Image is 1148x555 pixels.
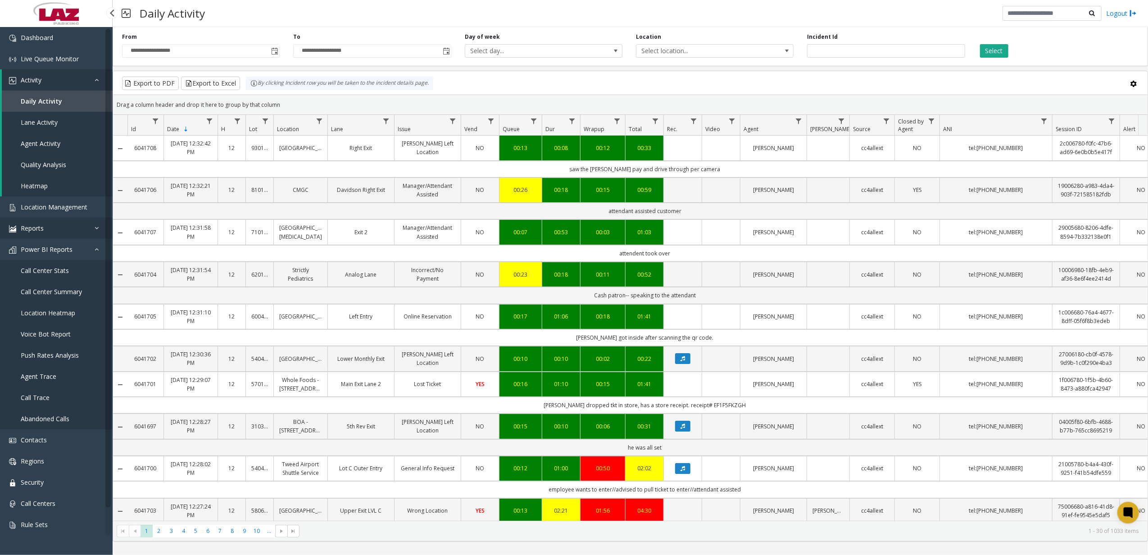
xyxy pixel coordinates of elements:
a: Lower Monthly Exit [333,355,389,363]
img: 'icon' [9,77,16,84]
span: Power BI Reports [21,245,73,254]
a: cc4allext [855,380,889,388]
div: 00:17 [505,312,536,321]
a: YES [900,186,934,194]
a: [GEOGRAPHIC_DATA] [279,312,322,321]
img: 'icon' [9,204,16,211]
img: 'icon' [9,225,16,232]
div: 00:10 [505,355,536,363]
a: [PERSON_NAME] [746,464,801,473]
span: Activity [21,76,41,84]
a: tel:[PHONE_NUMBER] [945,355,1047,363]
a: YES [900,380,934,388]
a: cc4allext [855,464,889,473]
a: Collapse Details [113,381,127,388]
a: 00:15 [586,380,620,388]
span: Call Center Summary [21,287,82,296]
a: 1f006780-1f5b-4b60-8473-a880fca42947 [1058,376,1114,393]
div: 00:18 [548,270,575,279]
a: Agent Filter Menu [793,115,805,127]
a: 00:18 [586,312,620,321]
a: Manager/Attendant Assisted [400,223,455,241]
a: General Info Request [400,464,455,473]
a: tel:[PHONE_NUMBER] [945,464,1047,473]
a: 12 [223,422,240,431]
a: 00:22 [631,355,658,363]
a: [PERSON_NAME] Left Location [400,418,455,435]
label: Incident Id [807,33,838,41]
a: NO [900,144,934,152]
a: Right Exit [333,144,389,152]
a: Lane Activity [2,112,113,133]
a: Session ID Filter Menu [1106,115,1118,127]
a: Activity [2,69,113,91]
img: 'icon' [9,56,16,63]
span: NO [913,228,921,236]
a: 12 [223,270,240,279]
a: Date Filter Menu [204,115,216,127]
div: 00:31 [631,422,658,431]
span: Live Queue Monitor [21,55,79,63]
span: NO [913,355,921,363]
a: 00:23 [505,270,536,279]
span: Dashboard [21,33,53,42]
a: 6041697 [133,422,158,431]
a: Dur Filter Menu [566,115,578,127]
a: tel:[PHONE_NUMBER] [945,228,1047,237]
a: 00:53 [548,228,575,237]
span: YES [913,186,921,194]
a: 930119 [251,144,268,152]
span: Voice Bot Report [21,330,71,338]
a: Left Entry [333,312,389,321]
label: Day of week [465,33,500,41]
label: Location [636,33,661,41]
a: Parker Filter Menu [835,115,848,127]
a: 6041706 [133,186,158,194]
span: NO [476,464,485,472]
span: Call Center Stats [21,266,69,275]
a: 29005680-8206-4dfe-8594-7b332138e0f1 [1058,223,1114,241]
a: 00:33 [631,144,658,152]
div: 01:10 [548,380,575,388]
a: NO [900,422,934,431]
a: NO [467,270,494,279]
a: [PERSON_NAME] [746,228,801,237]
a: cc4allext [855,355,889,363]
a: 01:41 [631,312,658,321]
a: BOA - [STREET_ADDRESS] [279,418,322,435]
a: Whole Foods - [STREET_ADDRESS] [279,376,322,393]
a: Source Filter Menu [880,115,893,127]
a: 00:08 [548,144,575,152]
span: Heatmap [21,182,48,190]
a: NO [467,464,494,473]
div: 00:12 [586,144,620,152]
label: From [122,33,137,41]
a: 00:50 [586,464,620,473]
span: NO [476,313,485,320]
div: 00:52 [631,270,658,279]
a: cc4allext [855,186,889,194]
a: NO [900,312,934,321]
span: Toggle popup [441,45,451,57]
a: tel:[PHONE_NUMBER] [945,312,1047,321]
div: 00:10 [548,422,575,431]
a: Tweed Airport Shuttle Service [279,460,322,477]
span: NO [476,423,485,430]
a: Quality Analysis [2,154,113,175]
a: NO [467,144,494,152]
img: 'icon' [9,246,16,254]
a: Collapse Details [113,229,127,237]
a: tel:[PHONE_NUMBER] [945,422,1047,431]
a: [PERSON_NAME] Left Location [400,139,455,156]
a: Id Filter Menu [150,115,162,127]
a: [PERSON_NAME] [746,355,801,363]
img: logout [1130,9,1137,18]
a: tel:[PHONE_NUMBER] [945,270,1047,279]
a: Incorrect/No Payment [400,266,455,283]
a: Logout [1106,9,1137,18]
a: cc4allext [855,144,889,152]
a: Daily Activity [2,91,113,112]
img: infoIcon.svg [250,80,258,87]
a: Collapse Details [113,271,127,278]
